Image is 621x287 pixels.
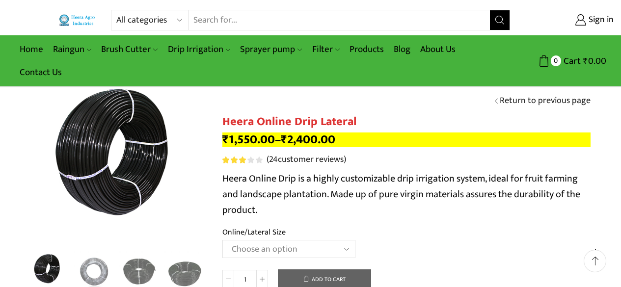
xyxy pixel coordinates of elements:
a: Brush Cutter [96,38,162,61]
div: Rated 3.08 out of 5 [222,157,262,163]
span: Rated out of 5 based on customer ratings [222,157,247,163]
a: Blog [389,38,415,61]
a: Drip Irrigation [163,38,235,61]
input: Search for... [189,10,490,30]
span: 0 [551,55,561,66]
bdi: 1,550.00 [222,130,275,150]
a: Raingun [48,38,96,61]
a: Sign in [525,11,614,29]
bdi: 0.00 [583,53,606,69]
a: About Us [415,38,460,61]
p: Heera Online Drip is a highly customizable drip irrigation system, ideal for fruit farming and la... [222,171,591,218]
span: ₹ [583,53,588,69]
img: Heera Online Drip Lateral 3 [31,70,208,246]
span: Cart [561,54,581,68]
a: (24customer reviews) [267,154,346,166]
span: ₹ [281,130,287,150]
span: 24 [222,157,264,163]
span: Sign in [586,14,614,26]
a: 0 Cart ₹0.00 [520,52,606,70]
bdi: 2,400.00 [281,130,335,150]
button: Search button [490,10,510,30]
a: Return to previous page [500,95,591,107]
a: Products [345,38,389,61]
a: Filter [307,38,345,61]
a: Contact Us [15,61,67,84]
a: Home [15,38,48,61]
label: Online/Lateral Size [222,227,286,238]
a: Sprayer pump [235,38,307,61]
span: 24 [269,152,278,167]
p: – [222,132,591,147]
span: ₹ [222,130,229,150]
h1: Heera Online Drip Lateral [222,115,591,129]
div: 1 / 5 [31,70,208,246]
